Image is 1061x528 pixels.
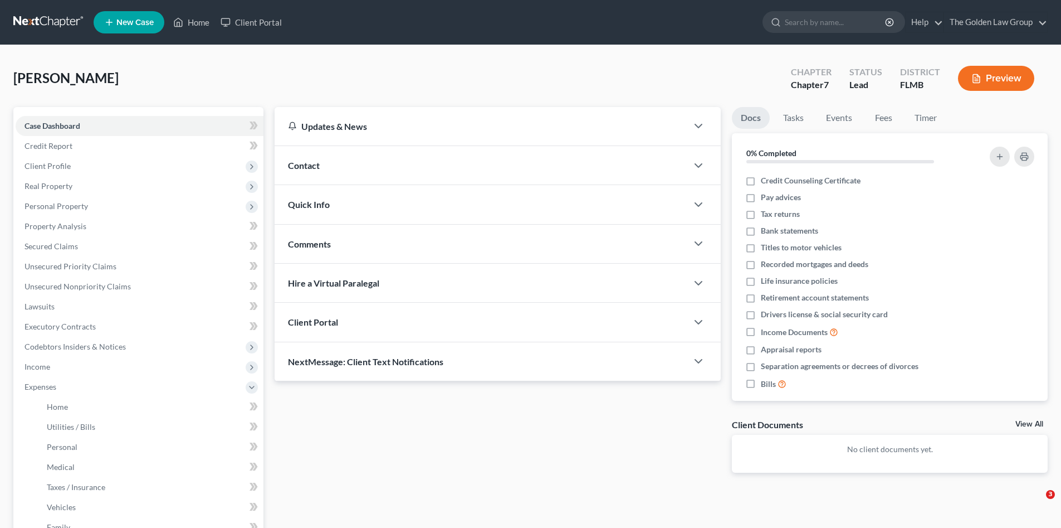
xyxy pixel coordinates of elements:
[38,497,263,517] a: Vehicles
[746,148,796,158] strong: 0% Completed
[13,70,119,86] span: [PERSON_NAME]
[25,322,96,331] span: Executory Contracts
[761,242,842,253] span: Titles to motor vehicles
[16,277,263,297] a: Unsecured Nonpriority Claims
[791,79,832,91] div: Chapter
[900,79,940,91] div: FLMB
[16,216,263,236] a: Property Analysis
[25,181,72,191] span: Real Property
[761,344,822,355] span: Appraisal reports
[25,342,126,351] span: Codebtors Insiders & Notices
[849,66,882,79] div: Status
[761,225,818,236] span: Bank statements
[866,107,901,129] a: Fees
[25,221,86,231] span: Property Analysis
[761,361,918,372] span: Separation agreements or decrees of divorces
[849,79,882,91] div: Lead
[817,107,861,129] a: Events
[168,12,215,32] a: Home
[38,417,263,437] a: Utilities / Bills
[38,437,263,457] a: Personal
[958,66,1034,91] button: Preview
[25,261,116,271] span: Unsecured Priority Claims
[38,477,263,497] a: Taxes / Insurance
[761,292,869,303] span: Retirement account statements
[47,482,105,492] span: Taxes / Insurance
[116,18,154,27] span: New Case
[288,120,674,132] div: Updates & News
[25,362,50,371] span: Income
[25,121,80,130] span: Case Dashboard
[785,12,887,32] input: Search by name...
[761,259,868,270] span: Recorded mortgages and deeds
[25,141,72,151] span: Credit Report
[47,502,76,512] span: Vehicles
[47,462,75,472] span: Medical
[732,419,803,430] div: Client Documents
[288,239,331,249] span: Comments
[47,402,68,411] span: Home
[761,209,800,220] span: Tax returns
[25,282,131,291] span: Unsecured Nonpriority Claims
[288,356,443,367] span: NextMessage: Client Text Notifications
[25,241,78,251] span: Secured Claims
[288,317,338,327] span: Client Portal
[25,382,56,391] span: Expenses
[1046,490,1055,499] span: 3
[824,79,829,90] span: 7
[16,136,263,156] a: Credit Report
[16,116,263,136] a: Case Dashboard
[16,317,263,337] a: Executory Contracts
[215,12,287,32] a: Client Portal
[47,422,95,432] span: Utilities / Bills
[900,66,940,79] div: District
[741,444,1039,455] p: No client documents yet.
[791,66,832,79] div: Chapter
[732,107,770,129] a: Docs
[1015,420,1043,428] a: View All
[906,12,943,32] a: Help
[47,442,77,452] span: Personal
[761,175,860,186] span: Credit Counseling Certificate
[288,199,330,210] span: Quick Info
[25,201,88,211] span: Personal Property
[761,275,838,287] span: Life insurance policies
[16,297,263,317] a: Lawsuits
[774,107,813,129] a: Tasks
[761,379,776,390] span: Bills
[16,236,263,256] a: Secured Claims
[288,278,379,288] span: Hire a Virtual Paralegal
[906,107,946,129] a: Timer
[38,397,263,417] a: Home
[288,160,320,171] span: Contact
[761,309,888,320] span: Drivers license & social security card
[1023,490,1050,517] iframe: Intercom live chat
[761,327,828,338] span: Income Documents
[25,161,71,171] span: Client Profile
[761,192,801,203] span: Pay advices
[944,12,1047,32] a: The Golden Law Group
[25,302,55,311] span: Lawsuits
[16,256,263,277] a: Unsecured Priority Claims
[38,457,263,477] a: Medical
